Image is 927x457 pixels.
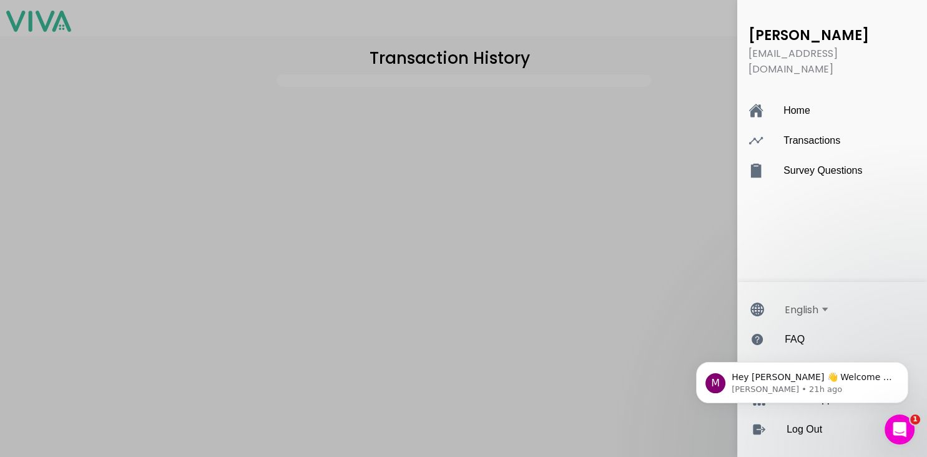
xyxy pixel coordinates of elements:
[787,424,901,435] ion-label: Log Out
[783,105,906,116] ion-label: Home
[783,165,906,176] ion-label: Survey Questions
[742,25,922,46] ion-list-header: [PERSON_NAME]
[742,46,922,77] ion-note: [EMAIL_ADDRESS][DOMAIN_NAME]
[743,324,927,354] a: FAQ
[677,336,927,423] iframe: Intercom notifications message
[885,414,915,444] iframe: Intercom live chat
[783,135,906,146] ion-label: Transactions
[910,414,920,424] span: 1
